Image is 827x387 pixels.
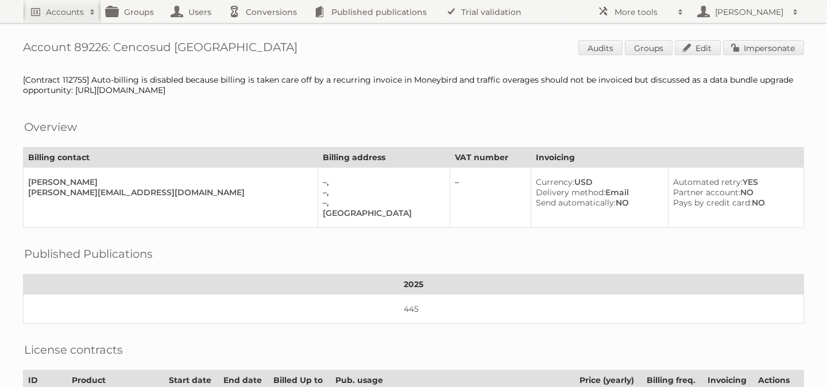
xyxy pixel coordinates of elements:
span: Partner account: [673,187,740,198]
h2: [PERSON_NAME] [712,6,787,18]
h2: Published Publications [24,245,153,262]
span: Automated retry: [673,177,743,187]
div: NO [673,187,794,198]
h2: Overview [24,118,77,136]
h1: Account 89226: Cencosud [GEOGRAPHIC_DATA] [23,40,804,57]
h2: Accounts [46,6,84,18]
h2: License contracts [24,341,123,358]
div: YES [673,177,794,187]
th: Billing address [318,148,450,168]
span: Currency: [536,177,574,187]
a: Edit [675,40,721,55]
div: [PERSON_NAME][EMAIL_ADDRESS][DOMAIN_NAME] [28,187,308,198]
span: Delivery method: [536,187,605,198]
th: VAT number [450,148,531,168]
div: NO [536,198,659,208]
th: Billing contact [24,148,318,168]
span: Send automatically: [536,198,616,208]
div: –, [323,187,440,198]
div: –, [323,198,440,208]
div: [PERSON_NAME] [28,177,308,187]
span: Pays by credit card: [673,198,752,208]
div: NO [673,198,794,208]
th: 2025 [24,274,804,295]
h2: More tools [615,6,672,18]
a: Audits [578,40,623,55]
div: Email [536,187,659,198]
td: – [450,168,531,228]
a: Impersonate [723,40,804,55]
div: USD [536,177,659,187]
th: Invoicing [531,148,803,168]
td: 445 [24,295,804,324]
a: Groups [625,40,673,55]
div: [Contract 112755] Auto-billing is disabled because billing is taken care off by a recurring invoi... [23,75,804,95]
div: –, [323,177,440,187]
div: [GEOGRAPHIC_DATA] [323,208,440,218]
